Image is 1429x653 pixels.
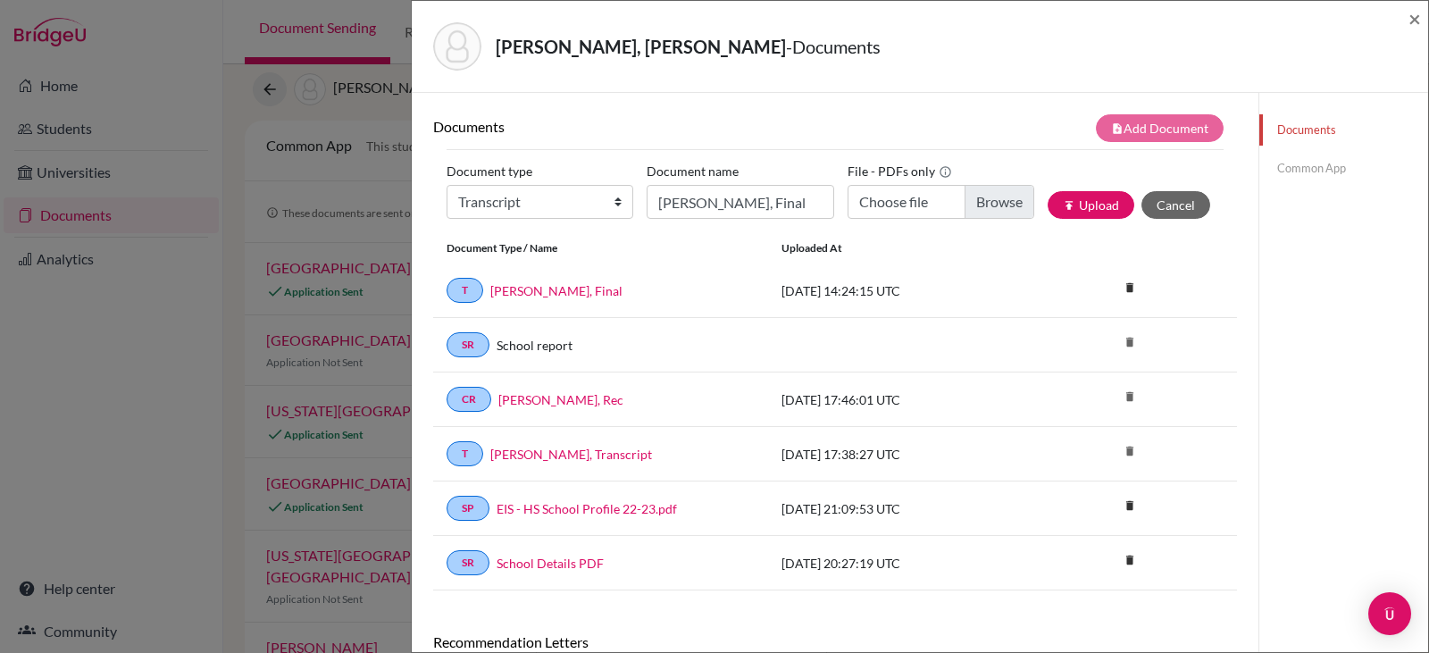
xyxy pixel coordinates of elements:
[490,445,652,464] a: [PERSON_NAME], Transcript
[447,387,491,412] a: CR
[447,550,489,575] a: SR
[1111,122,1124,135] i: note_add
[768,240,1036,256] div: Uploaded at
[768,445,1036,464] div: [DATE] 17:38:27 UTC
[768,281,1036,300] div: [DATE] 14:24:15 UTC
[497,336,572,355] a: School report
[1063,199,1075,212] i: publish
[768,499,1036,518] div: [DATE] 21:09:53 UTC
[1408,5,1421,31] span: ×
[433,633,1237,650] h6: Recommendation Letters
[433,240,768,256] div: Document Type / Name
[1116,495,1143,519] a: delete
[786,36,881,57] span: - Documents
[1116,329,1143,356] i: delete
[1259,114,1428,146] a: Documents
[490,281,623,300] a: [PERSON_NAME], Final
[447,157,532,185] label: Document type
[1408,8,1421,29] button: Close
[1116,277,1143,301] a: delete
[497,554,604,573] a: School Details PDF
[647,157,739,185] label: Document name
[1116,383,1143,410] i: delete
[1368,592,1411,635] div: Open Intercom Messenger
[447,441,483,466] a: T
[498,390,623,409] a: [PERSON_NAME], Rec
[1116,547,1143,573] i: delete
[447,278,483,303] a: T
[447,496,489,521] a: SP
[447,332,489,357] a: SR
[1116,549,1143,573] a: delete
[496,36,786,57] strong: [PERSON_NAME], [PERSON_NAME]
[1048,191,1134,219] button: publishUpload
[1259,153,1428,184] a: Common App
[768,390,1036,409] div: [DATE] 17:46:01 UTC
[1116,438,1143,465] i: delete
[1141,191,1210,219] button: Cancel
[497,499,677,518] a: EIS - HS School Profile 22-23.pdf
[1096,114,1224,142] button: note_addAdd Document
[848,157,952,185] label: File - PDFs only
[433,118,835,135] h6: Documents
[1116,274,1143,301] i: delete
[1116,492,1143,519] i: delete
[768,554,1036,573] div: [DATE] 20:27:19 UTC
